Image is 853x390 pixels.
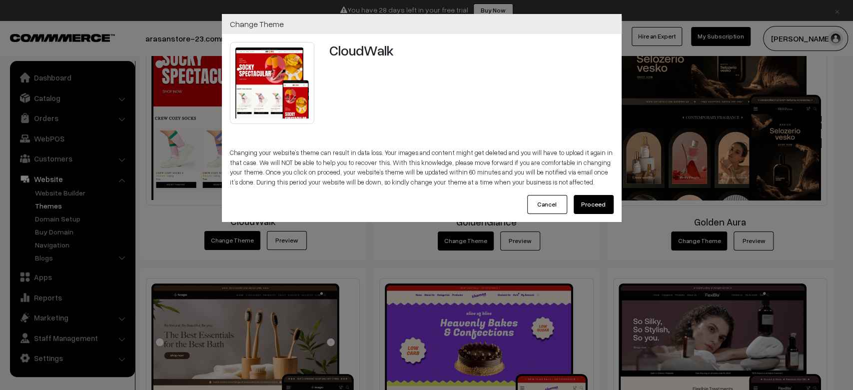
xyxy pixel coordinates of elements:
[230,42,315,124] img: theme
[329,42,614,59] h3: CloudWalk
[527,195,567,214] button: Cancel
[574,195,614,214] button: Proceed
[222,14,622,34] div: Change Theme
[230,148,614,187] p: Changing your website’s theme can result in data loss. Your images and content might get deleted ...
